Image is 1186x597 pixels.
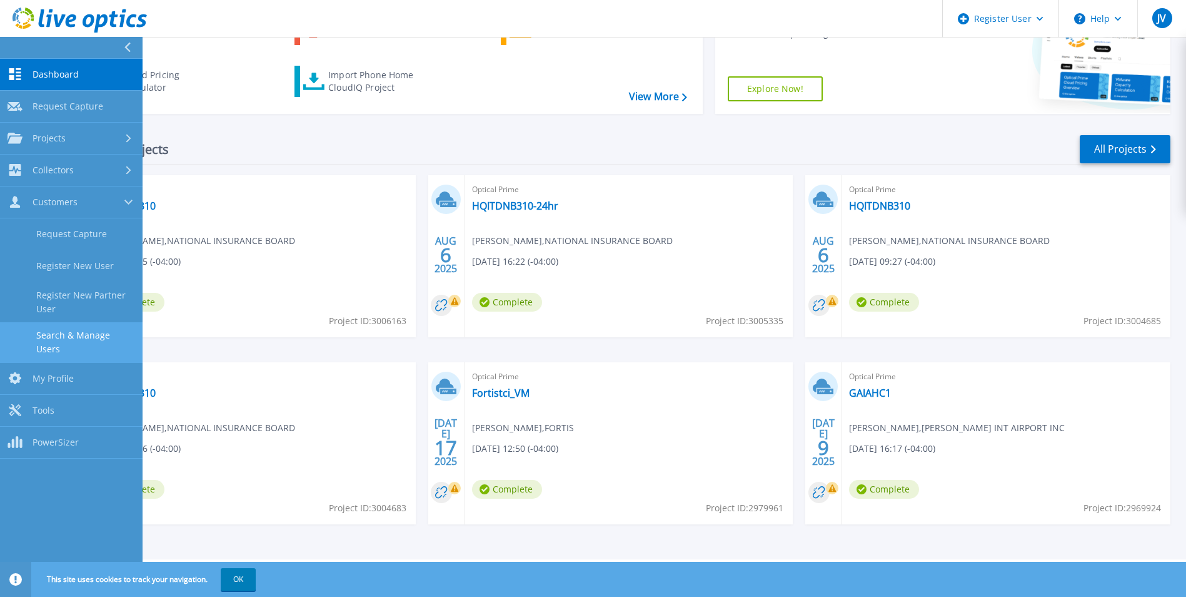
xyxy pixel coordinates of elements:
[94,421,295,435] span: [PERSON_NAME] , NATIONAL INSURANCE BOARD
[818,250,829,260] span: 6
[629,91,687,103] a: View More
[33,437,79,448] span: PowerSizer
[33,373,74,384] span: My Profile
[434,419,458,465] div: [DATE] 2025
[94,183,408,196] span: Optical Prime
[94,234,295,248] span: [PERSON_NAME] , NATIONAL INSURANCE BOARD
[472,255,558,268] span: [DATE] 16:22 (-04:00)
[818,442,829,453] span: 9
[849,370,1163,384] span: Optical Prime
[706,314,783,328] span: Project ID: 3005335
[472,442,558,456] span: [DATE] 12:50 (-04:00)
[33,101,103,112] span: Request Capture
[434,232,458,278] div: AUG 2025
[849,387,891,399] a: GAIAHC1
[849,480,919,499] span: Complete
[1083,314,1161,328] span: Project ID: 3004685
[849,200,910,212] a: HQITDNB310
[329,501,406,515] span: Project ID: 3004683
[812,232,835,278] div: AUG 2025
[706,501,783,515] span: Project ID: 2979961
[472,183,786,196] span: Optical Prime
[33,165,74,176] span: Collectors
[472,293,542,312] span: Complete
[33,69,79,80] span: Dashboard
[328,69,426,94] div: Import Phone Home CloudIQ Project
[123,69,223,94] div: Cloud Pricing Calculator
[849,293,919,312] span: Complete
[849,421,1065,435] span: [PERSON_NAME] , [PERSON_NAME] INT AIRPORT INC
[94,370,408,384] span: Optical Prime
[472,234,673,248] span: [PERSON_NAME] , NATIONAL INSURANCE BOARD
[472,421,574,435] span: [PERSON_NAME] , FORTIS
[1080,135,1170,163] a: All Projects
[472,387,530,399] a: Fortistci_VM
[849,255,935,268] span: [DATE] 09:27 (-04:00)
[472,480,542,499] span: Complete
[1083,501,1161,515] span: Project ID: 2969924
[728,76,823,101] a: Explore Now!
[33,405,54,416] span: Tools
[849,234,1050,248] span: [PERSON_NAME] , NATIONAL INSURANCE BOARD
[849,442,935,456] span: [DATE] 16:17 (-04:00)
[329,314,406,328] span: Project ID: 3006163
[89,66,228,97] a: Cloud Pricing Calculator
[33,196,78,208] span: Customers
[33,133,66,144] span: Projects
[812,419,835,465] div: [DATE] 2025
[34,568,256,591] span: This site uses cookies to track your navigation.
[849,183,1163,196] span: Optical Prime
[472,370,786,384] span: Optical Prime
[221,568,256,591] button: OK
[472,200,558,212] a: HQITDNB310-24hr
[435,442,457,453] span: 17
[1157,13,1166,23] span: JV
[440,250,451,260] span: 6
